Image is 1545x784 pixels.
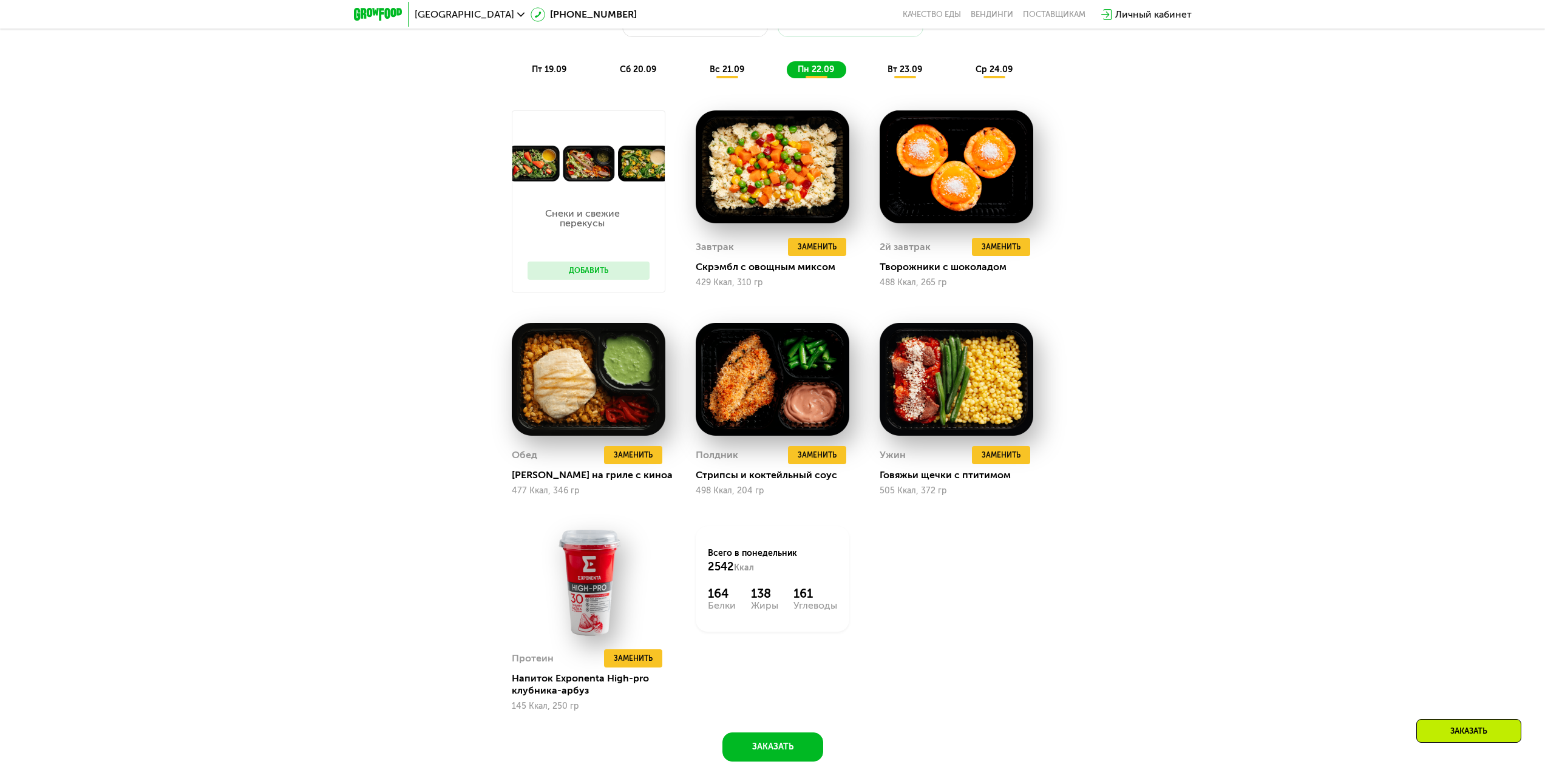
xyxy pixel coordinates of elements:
span: ср 24.09 [976,64,1013,75]
span: Ккал [734,563,754,573]
div: 145 Ккал, 250 гр [512,701,665,711]
a: Вендинги [971,10,1013,19]
div: Завтрак [696,238,734,256]
button: Заказать [722,732,823,762]
div: Белки [708,601,736,610]
span: вс 21.09 [710,64,744,75]
span: Заменить [798,241,837,253]
button: Заменить [972,238,1030,256]
button: Заменить [604,649,662,667]
span: вт 23.09 [888,64,922,75]
div: Личный кабинет [1115,7,1192,22]
div: Полдник [696,446,738,464]
a: Качество еды [903,10,961,19]
div: 429 Ккал, 310 гр [696,278,849,288]
div: 161 [793,586,837,601]
div: Обед [512,446,537,464]
div: Творожники с шоколадом [880,261,1043,273]
span: [GEOGRAPHIC_DATA] [415,10,514,19]
div: Говяжьи щечки с птитимом [880,469,1043,481]
span: Заменить [982,241,1020,253]
span: Заменить [982,449,1020,461]
button: Заменить [788,238,846,256]
span: пт 19.09 [532,64,566,75]
div: 498 Ккал, 204 гр [696,486,849,496]
button: Заменить [604,446,662,464]
div: поставщикам [1023,10,1085,19]
div: Ужин [880,446,906,464]
div: 505 Ккал, 372 гр [880,486,1033,496]
div: Углеводы [793,601,837,610]
div: Жиры [751,601,778,610]
div: 164 [708,586,736,601]
span: Заменить [614,449,653,461]
div: 2й завтрак [880,238,931,256]
button: Добавить [528,262,650,280]
button: Заменить [788,446,846,464]
span: Заменить [614,652,653,664]
div: 477 Ккал, 346 гр [512,486,665,496]
span: пн 22.09 [798,64,834,75]
div: 138 [751,586,778,601]
div: Протеин [512,649,554,667]
div: Скрэмбл с овощным миксом [696,261,859,273]
div: 488 Ккал, 265 гр [880,278,1033,288]
p: Снеки и свежие перекусы [528,209,637,228]
span: 2542 [708,560,734,573]
span: сб 20.09 [620,64,656,75]
div: Заказать [1416,719,1521,743]
div: [PERSON_NAME] на гриле с киноа [512,469,675,481]
div: Напиток Exponenta High-pro клубника-арбуз [512,672,675,697]
div: Стрипсы и коктейльный соус [696,469,859,481]
span: Заменить [798,449,837,461]
button: Заменить [972,446,1030,464]
a: [PHONE_NUMBER] [531,7,637,22]
div: Всего в понедельник [708,547,837,574]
